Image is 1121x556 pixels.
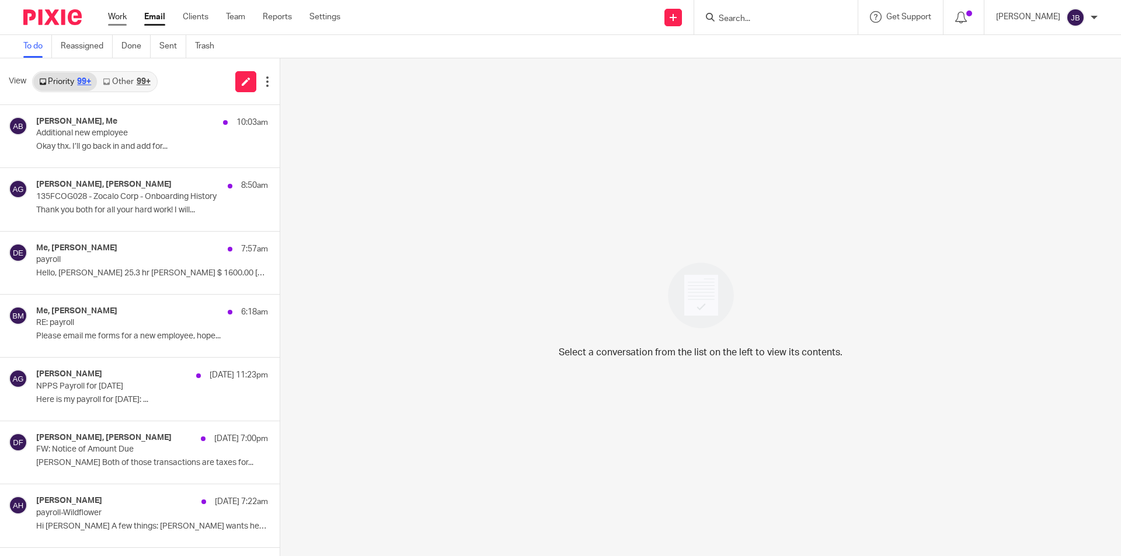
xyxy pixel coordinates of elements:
[241,306,268,318] p: 6:18am
[195,35,223,58] a: Trash
[215,496,268,508] p: [DATE] 7:22am
[718,14,823,25] input: Search
[1066,8,1085,27] img: svg%3E
[9,433,27,452] img: svg%3E
[36,522,268,531] p: Hi [PERSON_NAME] A few things: [PERSON_NAME] wants her PTO...
[226,11,245,23] a: Team
[9,75,26,88] span: View
[36,382,222,391] p: NPPS Payroll for [DATE]
[61,35,113,58] a: Reassigned
[36,180,172,190] h4: [PERSON_NAME], [PERSON_NAME]
[241,180,268,191] p: 8:50am
[36,395,268,405] p: Here is my payroll for [DATE]: ...
[183,11,208,23] a: Clients
[309,11,340,23] a: Settings
[36,243,117,253] h4: Me, [PERSON_NAME]
[9,117,27,135] img: svg%3E
[660,255,741,336] img: image
[9,243,27,262] img: svg%3E
[9,306,27,325] img: svg%3E
[137,78,151,86] div: 99+
[9,180,27,198] img: svg%3E
[77,78,91,86] div: 99+
[36,117,117,127] h4: [PERSON_NAME], Me
[36,331,268,341] p: Please email me forms for a new employee, hope...
[36,318,222,328] p: RE: payroll
[36,255,222,265] p: payroll
[559,345,843,359] p: Select a conversation from the list on the left to view its contents.
[121,35,151,58] a: Done
[36,142,268,152] p: Okay thx. I’ll go back in and add for...
[214,433,268,445] p: [DATE] 7:00pm
[36,205,268,215] p: Thank you both for all your hard work! I will...
[886,13,931,21] span: Get Support
[33,72,97,91] a: Priority99+
[36,508,222,518] p: payroll-Wildflower
[210,369,268,381] p: [DATE] 11:23pm
[108,11,127,23] a: Work
[23,9,82,25] img: Pixie
[144,11,165,23] a: Email
[36,458,268,468] p: [PERSON_NAME] Both of those transactions are taxes for...
[36,192,222,202] p: 135FCOG028 - Zocalo Corp - Onboarding History
[36,496,102,506] h4: [PERSON_NAME]
[97,72,156,91] a: Other99+
[236,117,268,128] p: 10:03am
[9,369,27,388] img: svg%3E
[263,11,292,23] a: Reports
[36,445,222,454] p: FW: Notice of Amount Due
[36,369,102,379] h4: [PERSON_NAME]
[9,496,27,515] img: svg%3E
[36,268,268,278] p: Hello, [PERSON_NAME] 25.3 hr [PERSON_NAME] $ 1600.00 [PERSON_NAME] $...
[159,35,186,58] a: Sent
[36,128,222,138] p: Additional new employee
[996,11,1060,23] p: [PERSON_NAME]
[241,243,268,255] p: 7:57am
[36,306,117,316] h4: Me, [PERSON_NAME]
[23,35,52,58] a: To do
[36,433,172,443] h4: [PERSON_NAME], [PERSON_NAME]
